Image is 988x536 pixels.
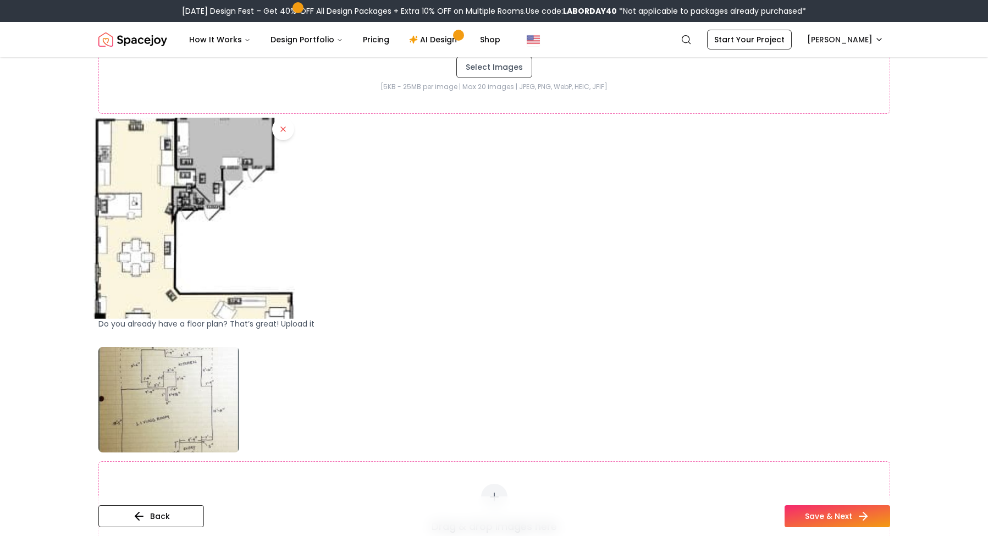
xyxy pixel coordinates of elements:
img: United States [527,33,540,46]
a: Shop [471,29,509,51]
button: Design Portfolio [262,29,352,51]
span: Use code: [526,5,617,16]
b: LABORDAY40 [563,5,617,16]
button: Back [98,505,204,527]
a: Start Your Project [707,30,792,49]
nav: Global [98,22,890,57]
nav: Main [180,29,509,51]
a: Pricing [354,29,398,51]
a: AI Design [400,29,469,51]
p: Do you already have a floor plan? That’s great! Upload it [98,318,890,329]
img: Uploaded [93,118,294,318]
button: Select Images [456,56,532,78]
img: Spacejoy Logo [98,29,167,51]
button: How It Works [180,29,260,51]
div: [DATE] Design Fest – Get 40% OFF All Design Packages + Extra 10% OFF on Multiple Rooms. [182,5,806,16]
button: Save & Next [785,505,890,527]
img: Guide image [98,347,239,452]
button: [PERSON_NAME] [801,30,890,49]
p: [5KB - 25MB per image | Max 20 images | JPEG, PNG, WebP, HEIC, JFIF] [121,82,868,91]
span: *Not applicable to packages already purchased* [617,5,806,16]
a: Spacejoy [98,29,167,51]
